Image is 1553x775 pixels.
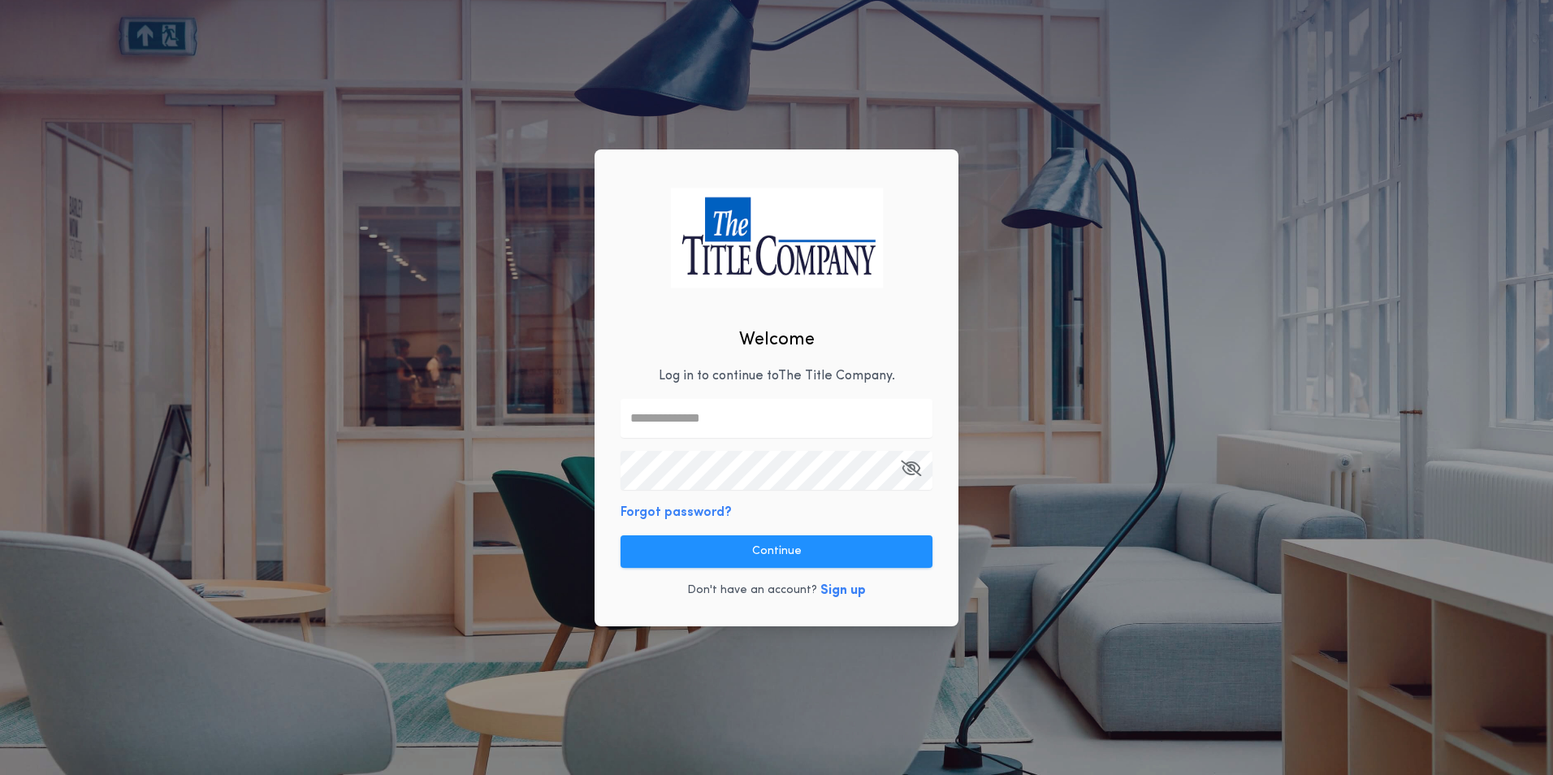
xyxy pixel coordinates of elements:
[659,366,895,386] p: Log in to continue to The Title Company .
[621,451,932,490] input: Open Keeper Popup
[820,581,866,600] button: Sign up
[670,188,883,288] img: logo
[687,582,817,599] p: Don't have an account?
[621,535,932,568] button: Continue
[901,451,921,490] button: Open Keeper Popup
[739,327,815,353] h2: Welcome
[621,503,732,522] button: Forgot password?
